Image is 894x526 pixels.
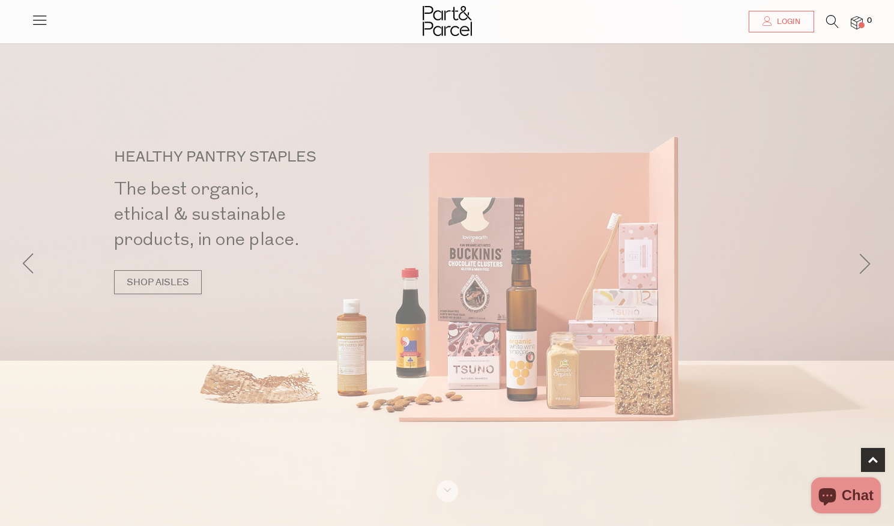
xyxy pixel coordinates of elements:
a: 0 [851,16,863,29]
a: Login [749,11,814,32]
p: HEALTHY PANTRY STAPLES [114,150,452,165]
img: Part&Parcel [423,6,472,36]
h2: The best organic, ethical & sustainable products, in one place. [114,177,452,252]
inbox-online-store-chat: Shopify online store chat [808,477,884,516]
span: 0 [864,16,875,26]
span: Login [774,17,800,27]
a: SHOP AISLES [114,270,202,294]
